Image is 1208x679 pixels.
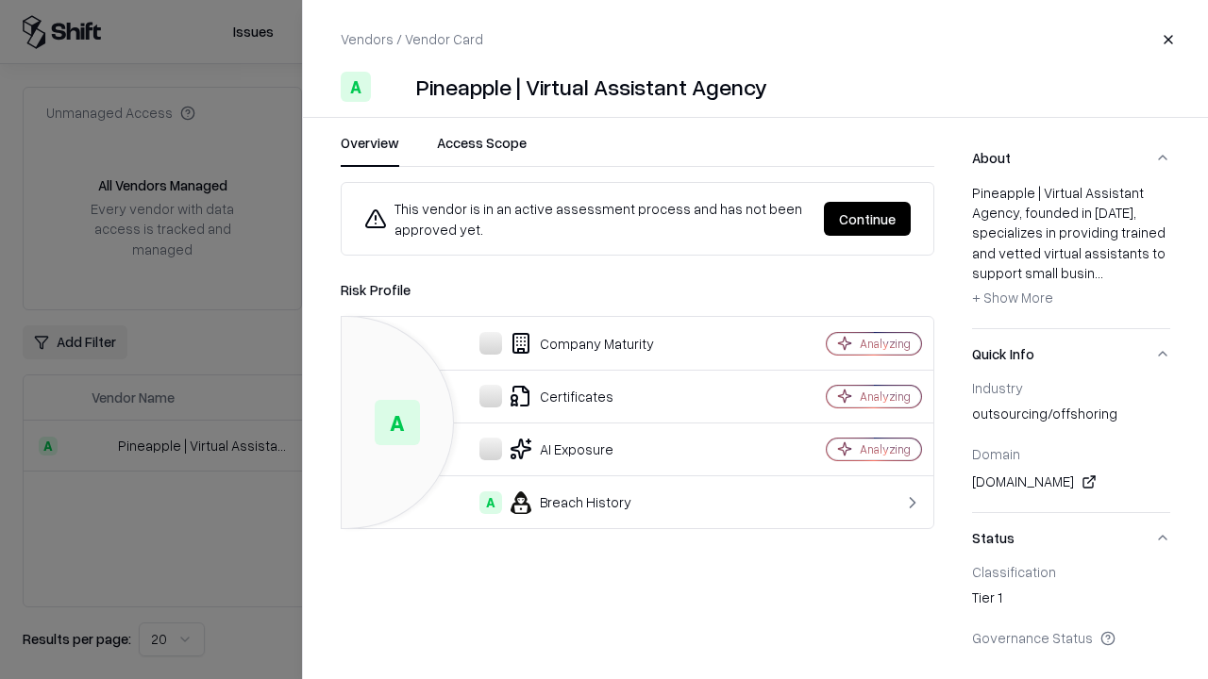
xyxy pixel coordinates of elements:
div: Pineapple | Virtual Assistant Agency [416,72,767,102]
div: Classification [972,563,1170,580]
div: A [341,72,371,102]
div: outsourcing/offshoring [972,404,1170,430]
div: Breach History [357,491,761,514]
button: Status [972,513,1170,563]
span: + Show More [972,289,1053,306]
div: Analyzing [860,441,911,457]
button: Overview [341,133,399,167]
div: Certificates [357,385,761,407]
div: Tier 1 [972,588,1170,614]
div: Risk Profile [341,278,934,301]
div: AI Exposure [357,438,761,460]
div: A [479,491,502,514]
button: About [972,133,1170,183]
div: About [972,183,1170,328]
div: Industry [972,379,1170,396]
button: Access Scope [437,133,527,167]
div: Analyzing [860,336,911,352]
button: Quick Info [972,329,1170,379]
img: Pineapple | Virtual Assistant Agency [378,72,409,102]
div: Pineapple | Virtual Assistant Agency, founded in [DATE], specializes in providing trained and vet... [972,183,1170,313]
button: + Show More [972,283,1053,313]
div: Quick Info [972,379,1170,512]
div: Company Maturity [357,332,761,355]
div: Domain [972,445,1170,462]
div: This vendor is in an active assessment process and has not been approved yet. [364,198,809,240]
span: ... [1095,264,1103,281]
div: [DOMAIN_NAME] [972,471,1170,493]
div: A [375,400,420,445]
p: Vendors / Vendor Card [341,29,483,49]
div: Governance Status [972,629,1170,646]
button: Continue [824,202,911,236]
div: Analyzing [860,389,911,405]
